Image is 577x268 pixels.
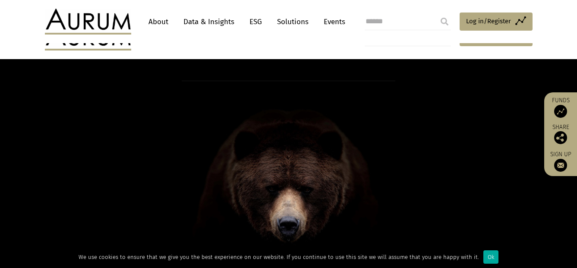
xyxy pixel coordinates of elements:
div: Share [549,124,573,144]
a: Events [319,14,345,30]
input: Submit [436,13,453,30]
a: Funds [549,97,573,118]
a: Data & Insights [179,14,239,30]
img: Access Funds [554,105,567,118]
a: Sign up [549,151,573,172]
img: Sign up to our newsletter [554,159,567,172]
a: Solutions [273,14,313,30]
img: Share this post [554,131,567,144]
a: About [144,14,173,30]
img: Aurum [45,9,131,35]
div: Ok [483,250,498,264]
a: ESG [245,14,266,30]
a: Log in/Register [460,13,533,31]
span: Log in/Register [466,16,511,26]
